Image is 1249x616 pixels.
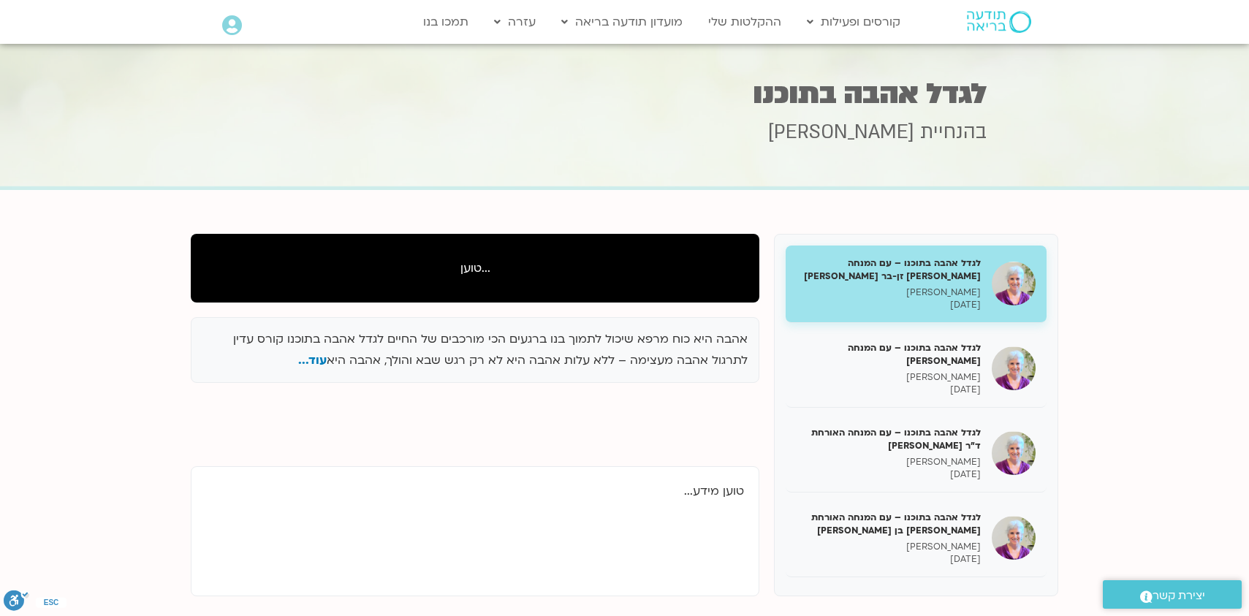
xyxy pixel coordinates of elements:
img: תודעה בריאה [967,11,1031,33]
p: אהבה היא כוח מרפא שיכול לתמוך בנו ברגעים הכי מורכבים של החיים לגדל אהבה בתוכנו קורס עדין לתרגול א... [202,329,748,371]
span: בהנחיית [920,119,987,145]
p: [PERSON_NAME] [797,286,981,299]
p: [PERSON_NAME] [797,456,981,468]
p: [DATE] [797,553,981,566]
a: קורסים ופעילות [800,8,908,36]
a: עזרה [487,8,543,36]
h5: לגדל אהבה בתוכנו – עם המנחה האורחת [PERSON_NAME] בן [PERSON_NAME] [797,511,981,537]
h1: לגדל אהבה בתוכנו [263,80,987,108]
a: מועדון תודעה בריאה [554,8,690,36]
h5: לגדל אהבה בתוכנו – עם המנחה האורחת ד"ר [PERSON_NAME] [797,426,981,452]
h5: לגדל אהבה בתוכנו – עם המנחה [PERSON_NAME] [797,341,981,368]
p: [DATE] [797,299,981,311]
a: יצירת קשר [1103,580,1242,609]
span: [PERSON_NAME] [768,119,914,145]
span: יצירת קשר [1153,586,1205,606]
img: לגדל אהבה בתוכנו – עם המנחה האורחת צילה זן-בר צור [992,262,1036,305]
span: עוד... [298,352,327,368]
p: [DATE] [797,384,981,396]
img: לגדל אהבה בתוכנו – עם המנחה האורחת ד"ר נועה אלבלדה [992,431,1036,475]
a: ההקלטות שלי [701,8,789,36]
a: תמכו בנו [416,8,476,36]
img: לגדל אהבה בתוכנו – עם המנחה האורח ענבר בר קמה [992,346,1036,390]
p: [PERSON_NAME] [797,371,981,384]
p: [DATE] [797,468,981,481]
h5: לגדל אהבה בתוכנו – עם המנחה [PERSON_NAME] זן-בר [PERSON_NAME] [797,256,981,283]
p: טוען מידע... [206,482,744,501]
p: [PERSON_NAME] [797,541,981,553]
img: לגדל אהבה בתוכנו – עם המנחה האורחת שאנייה כהן בן חיים [992,516,1036,560]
